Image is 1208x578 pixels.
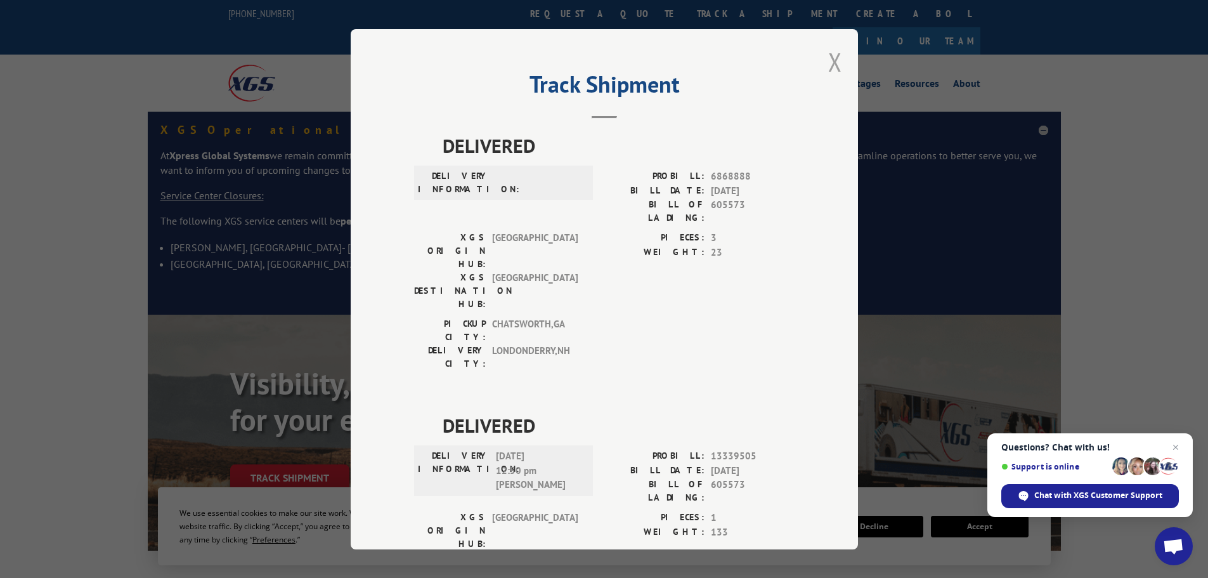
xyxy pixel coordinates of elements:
span: [DATE] [711,463,795,478]
label: DELIVERY INFORMATION: [418,169,490,196]
span: DELIVERED [443,411,795,440]
label: WEIGHT: [604,525,705,539]
label: BILL OF LADING: [604,478,705,504]
label: WEIGHT: [604,245,705,259]
span: Questions? Chat with us! [1001,442,1179,452]
span: [DATE] [711,183,795,198]
label: PIECES: [604,231,705,246]
span: 1 [711,511,795,525]
label: BILL DATE: [604,463,705,478]
span: LONDONDERRY , NH [492,344,578,371]
span: 3 [711,231,795,246]
span: [GEOGRAPHIC_DATA] [492,511,578,551]
span: DELIVERED [443,131,795,160]
label: XGS DESTINATION HUB: [414,271,486,311]
span: CHATSWORTH , GA [492,317,578,344]
label: DELIVERY INFORMATION: [418,449,490,492]
span: [GEOGRAPHIC_DATA] [492,231,578,271]
span: Chat with XGS Customer Support [1001,484,1179,508]
label: PROBILL: [604,449,705,464]
label: PICKUP CITY: [414,317,486,344]
span: Support is online [1001,462,1108,471]
label: BILL DATE: [604,183,705,198]
span: [DATE] 12:50 pm [PERSON_NAME] [496,449,581,492]
span: Chat with XGS Customer Support [1034,490,1162,501]
span: 23 [711,245,795,259]
button: Close modal [828,45,842,79]
span: 605573 [711,478,795,504]
a: Open chat [1155,527,1193,565]
label: XGS ORIGIN HUB: [414,231,486,271]
span: 13339505 [711,449,795,464]
span: 133 [711,525,795,539]
label: PROBILL: [604,169,705,184]
label: BILL OF LADING: [604,198,705,225]
label: PIECES: [604,511,705,525]
label: XGS ORIGIN HUB: [414,511,486,551]
span: 605573 [711,198,795,225]
label: DELIVERY CITY: [414,344,486,371]
span: 6868888 [711,169,795,184]
span: [GEOGRAPHIC_DATA] [492,271,578,311]
h2: Track Shipment [414,76,795,100]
